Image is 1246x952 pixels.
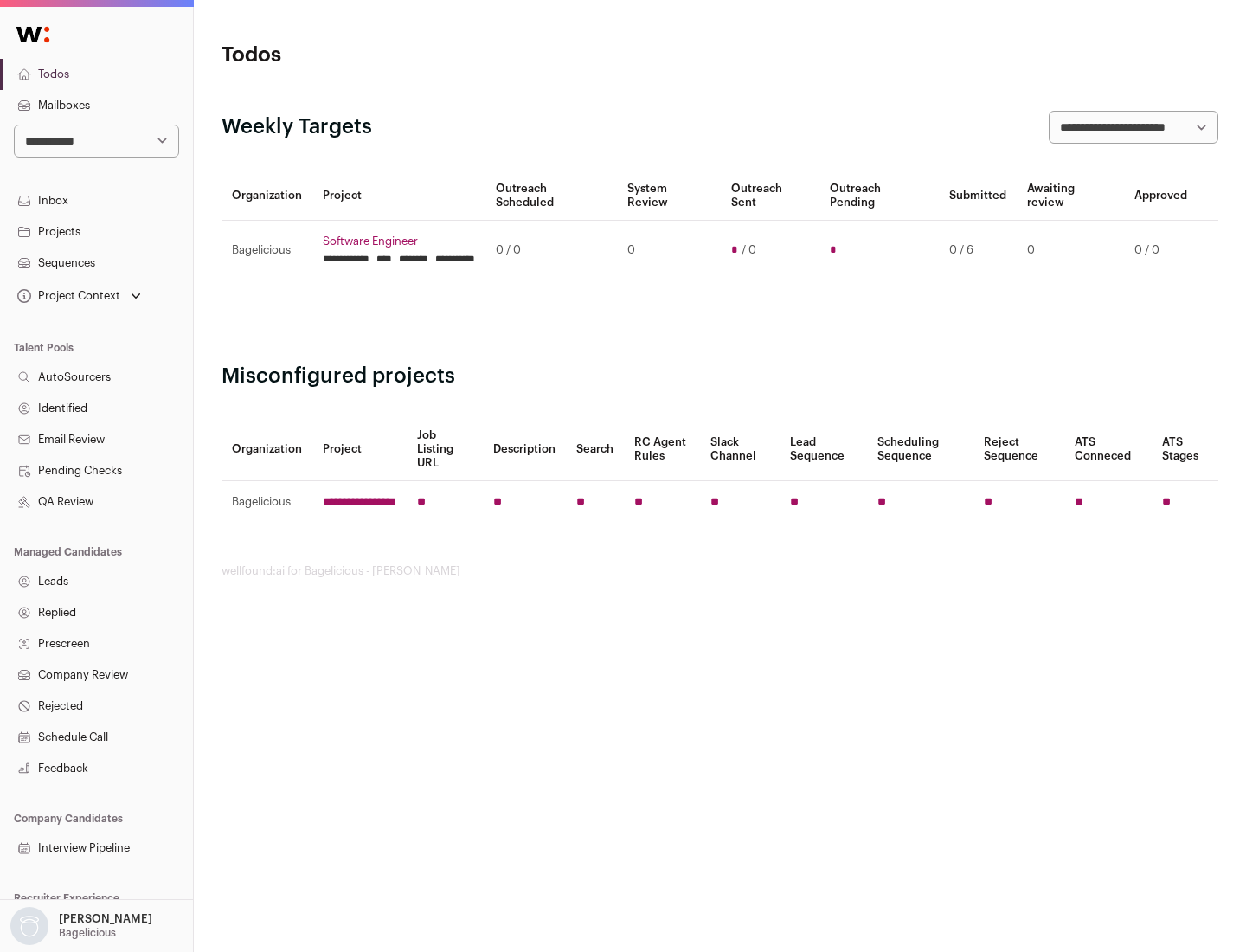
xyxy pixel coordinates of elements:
th: Job Listing URL [407,418,483,481]
th: Search [566,418,624,481]
h2: Weekly Targets [222,113,372,141]
span: / 0 [742,243,756,257]
th: Organization [222,418,312,481]
p: [PERSON_NAME] [59,912,152,926]
th: Slack Channel [700,418,780,481]
a: Software Engineer [323,235,475,248]
th: ATS Conneced [1064,418,1151,481]
p: Bagelicious [59,926,116,940]
th: Description [483,418,566,481]
td: Bagelicious [222,221,312,280]
th: Awaiting review [1017,171,1124,221]
th: Outreach Pending [819,171,938,221]
th: System Review [617,171,720,221]
th: Submitted [939,171,1017,221]
td: 0 / 0 [485,221,617,280]
th: RC Agent Rules [624,418,699,481]
th: Lead Sequence [780,418,867,481]
img: Wellfound [7,17,59,52]
th: Outreach Sent [721,171,820,221]
td: Bagelicious [222,481,312,524]
th: Organization [222,171,312,221]
th: ATS Stages [1152,418,1218,481]
button: Open dropdown [14,284,145,308]
th: Scheduling Sequence [867,418,973,481]
th: Project [312,418,407,481]
h2: Misconfigured projects [222,363,1218,390]
td: 0 [617,221,720,280]
th: Approved [1124,171,1198,221]
th: Project [312,171,485,221]
td: 0 [1017,221,1124,280]
img: nopic.png [10,907,48,945]
h1: Todos [222,42,554,69]
th: Reject Sequence [973,418,1065,481]
td: 0 / 6 [939,221,1017,280]
div: Project Context [14,289,120,303]
footer: wellfound:ai for Bagelicious - [PERSON_NAME] [222,564,1218,578]
button: Open dropdown [7,907,156,945]
td: 0 / 0 [1124,221,1198,280]
th: Outreach Scheduled [485,171,617,221]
